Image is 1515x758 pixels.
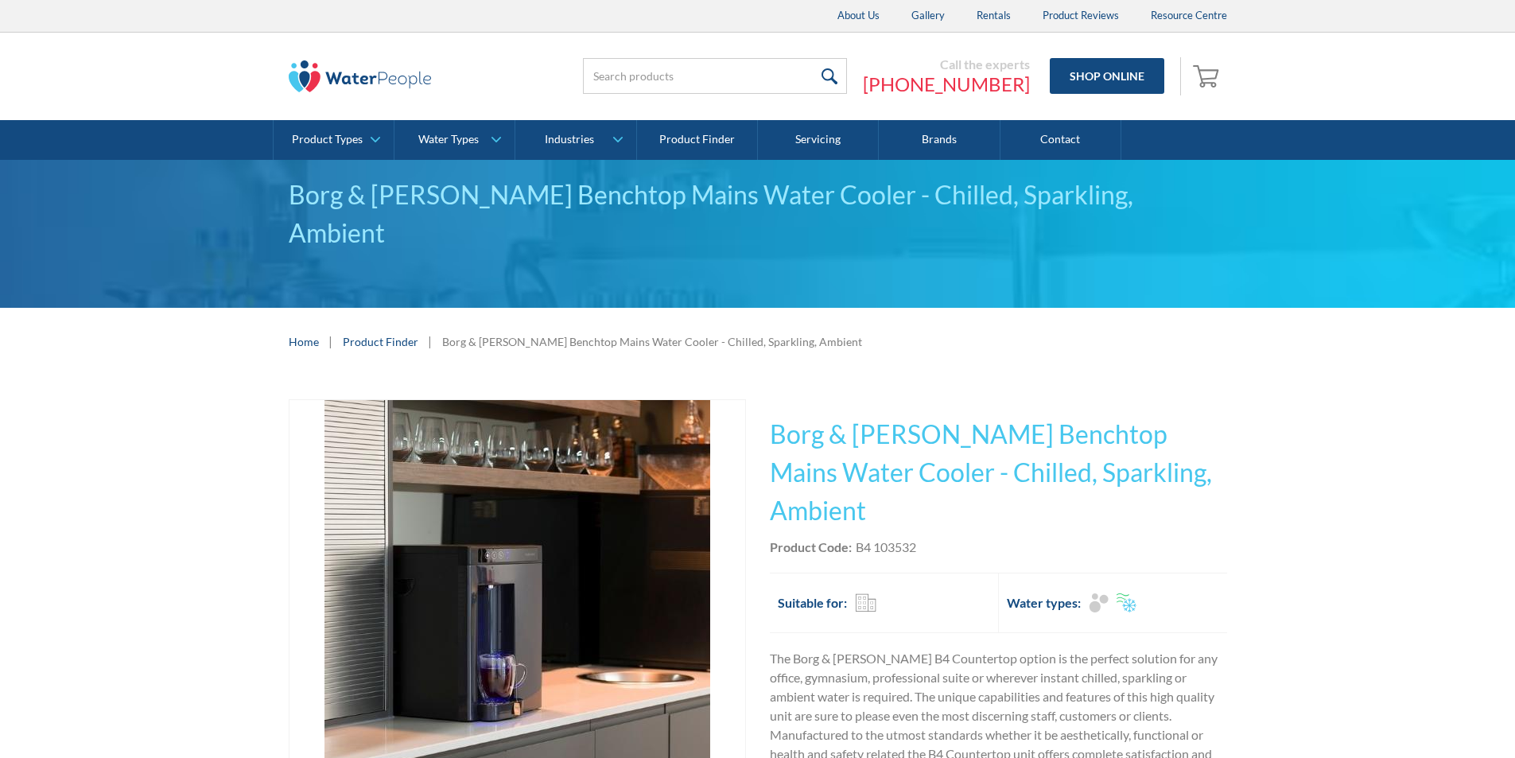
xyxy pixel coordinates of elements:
[1050,58,1164,94] a: Shop Online
[418,133,479,146] div: Water Types
[879,120,1000,160] a: Brands
[637,120,758,160] a: Product Finder
[856,538,916,557] div: B4 103532
[442,333,862,350] div: Borg & [PERSON_NAME] Benchtop Mains Water Cooler - Chilled, Sparkling, Ambient
[770,539,852,554] strong: Product Code:
[1193,63,1223,88] img: shopping cart
[863,56,1030,72] div: Call the experts
[1189,57,1227,95] a: Open empty cart
[778,593,847,612] h2: Suitable for:
[292,133,363,146] div: Product Types
[758,120,879,160] a: Servicing
[770,415,1227,530] h1: Borg & [PERSON_NAME] Benchtop Mains Water Cooler - Chilled, Sparkling, Ambient
[1007,593,1081,612] h2: Water types:
[289,60,432,92] img: The Water People
[343,333,418,350] a: Product Finder
[274,120,394,160] a: Product Types
[515,120,635,160] a: Industries
[1000,120,1121,160] a: Contact
[327,332,335,351] div: |
[583,58,847,94] input: Search products
[863,72,1030,96] a: [PHONE_NUMBER]
[289,333,319,350] a: Home
[545,133,594,146] div: Industries
[289,176,1227,252] div: Borg & [PERSON_NAME] Benchtop Mains Water Cooler - Chilled, Sparkling, Ambient
[426,332,434,351] div: |
[394,120,515,160] a: Water Types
